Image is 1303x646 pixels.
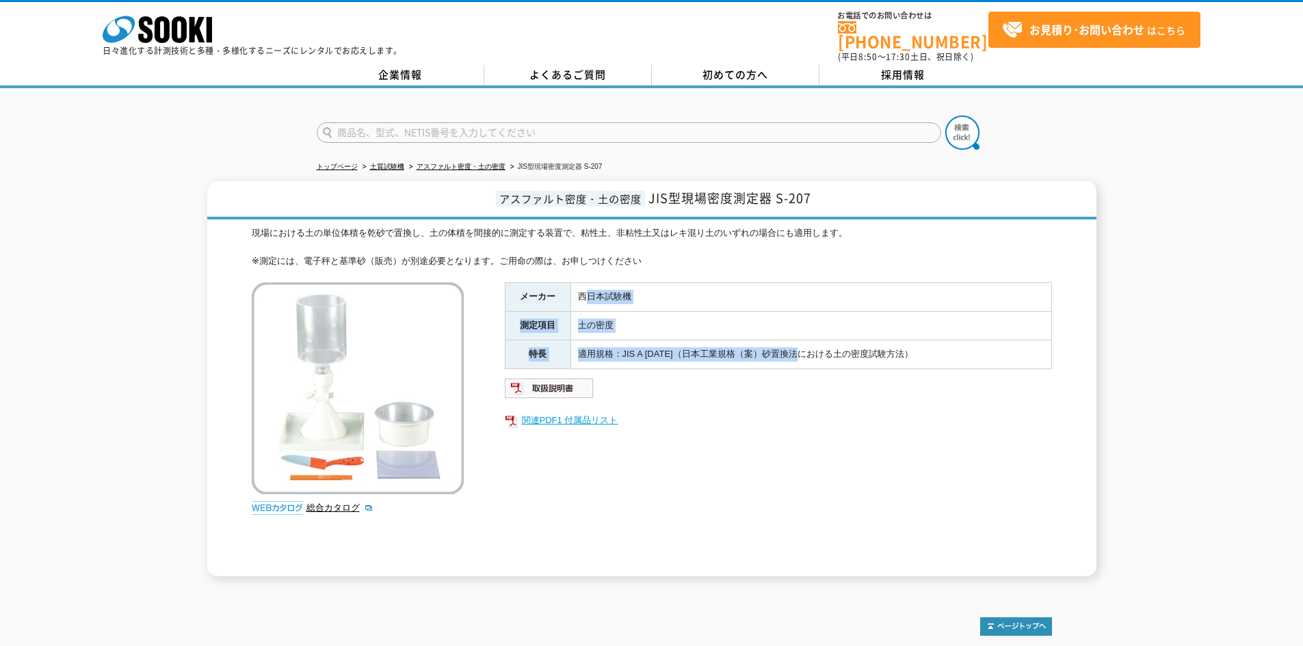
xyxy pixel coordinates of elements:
img: btn_search.png [945,116,979,150]
img: webカタログ [252,501,303,515]
td: 適用規格：JIS A [DATE]（日本工業規格（案）砂置換法における土の密度試験方法） [570,340,1051,368]
span: お電話でのお問い合わせは [838,12,988,20]
a: 取扱説明書 [505,386,594,396]
img: JIS型現場密度測定器 S-207 [252,282,464,494]
span: JIS型現場密度測定器 S-207 [648,189,811,207]
a: トップページ [317,163,358,170]
span: アスファルト密度・土の密度 [496,191,645,206]
td: 西日本試験機 [570,283,1051,312]
p: 日々進化する計測技術と多種・多様化するニーズにレンタルでお応えします。 [103,46,402,55]
span: 初めての方へ [702,67,768,82]
span: はこちら [1002,20,1185,40]
a: アスファルト密度・土の密度 [417,163,505,170]
a: [PHONE_NUMBER] [838,21,988,49]
th: メーカー [505,283,570,312]
img: 取扱説明書 [505,377,594,399]
th: 特長 [505,340,570,368]
a: 採用情報 [819,65,987,85]
a: お見積り･お問い合わせはこちら [988,12,1200,48]
span: (平日 ～ 土日、祝日除く) [838,51,973,63]
li: JIS型現場密度測定器 S-207 [508,160,603,174]
div: 現場における土の単位体積を乾砂で置換し、土の体積を間接的に測定する装置で、粘性土、非粘性土又はレキ混り土のいずれの場合にも適用します。 ※測定には、電子秤と基準砂（販売）が別途必要となります。ご... [252,226,1052,269]
img: トップページへ [980,617,1052,636]
strong: お見積り･お問い合わせ [1029,21,1144,38]
a: 初めての方へ [652,65,819,85]
span: 17:30 [886,51,910,63]
span: 8:50 [858,51,878,63]
td: 土の密度 [570,312,1051,340]
a: 総合カタログ [306,502,373,513]
a: 関連PDF1 付属品リスト [505,412,1052,429]
a: 企業情報 [317,65,484,85]
a: よくあるご質問 [484,65,652,85]
th: 測定項目 [505,312,570,340]
input: 商品名、型式、NETIS番号を入力してください [317,122,941,143]
a: 土質試験機 [370,163,404,170]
